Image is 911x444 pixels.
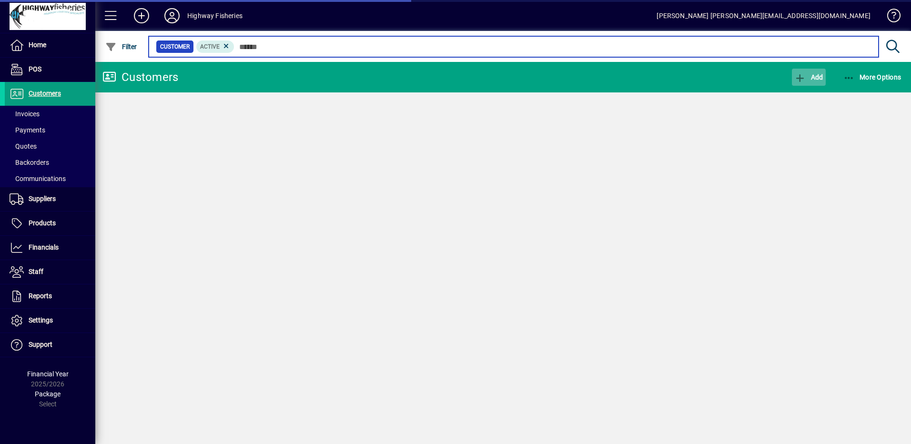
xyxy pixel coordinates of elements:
a: Quotes [5,138,95,154]
button: Add [126,7,157,24]
a: Financials [5,236,95,260]
span: Customers [29,90,61,97]
a: Invoices [5,106,95,122]
span: Products [29,219,56,227]
span: Payments [10,126,45,134]
div: [PERSON_NAME] [PERSON_NAME][EMAIL_ADDRESS][DOMAIN_NAME] [657,8,871,23]
a: Support [5,333,95,357]
button: Filter [103,38,140,55]
button: Profile [157,7,187,24]
a: POS [5,58,95,81]
a: Knowledge Base [880,2,899,33]
span: Support [29,341,52,348]
a: Home [5,33,95,57]
div: Customers [102,70,178,85]
a: Backorders [5,154,95,171]
span: Settings [29,316,53,324]
a: Products [5,212,95,235]
span: Quotes [10,142,37,150]
a: Staff [5,260,95,284]
span: Filter [105,43,137,50]
button: More Options [841,69,904,86]
a: Reports [5,284,95,308]
button: Add [792,69,825,86]
span: Invoices [10,110,40,118]
div: Highway Fisheries [187,8,243,23]
span: Home [29,41,46,49]
span: More Options [843,73,901,81]
span: Package [35,390,61,398]
span: POS [29,65,41,73]
a: Settings [5,309,95,333]
span: Backorders [10,159,49,166]
a: Communications [5,171,95,187]
a: Payments [5,122,95,138]
span: Staff [29,268,43,275]
span: Communications [10,175,66,182]
span: Suppliers [29,195,56,202]
span: Reports [29,292,52,300]
span: Active [200,43,220,50]
mat-chip: Activation Status: Active [196,40,234,53]
a: Suppliers [5,187,95,211]
span: Financial Year [27,370,69,378]
span: Add [794,73,823,81]
span: Customer [160,42,190,51]
span: Financials [29,243,59,251]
